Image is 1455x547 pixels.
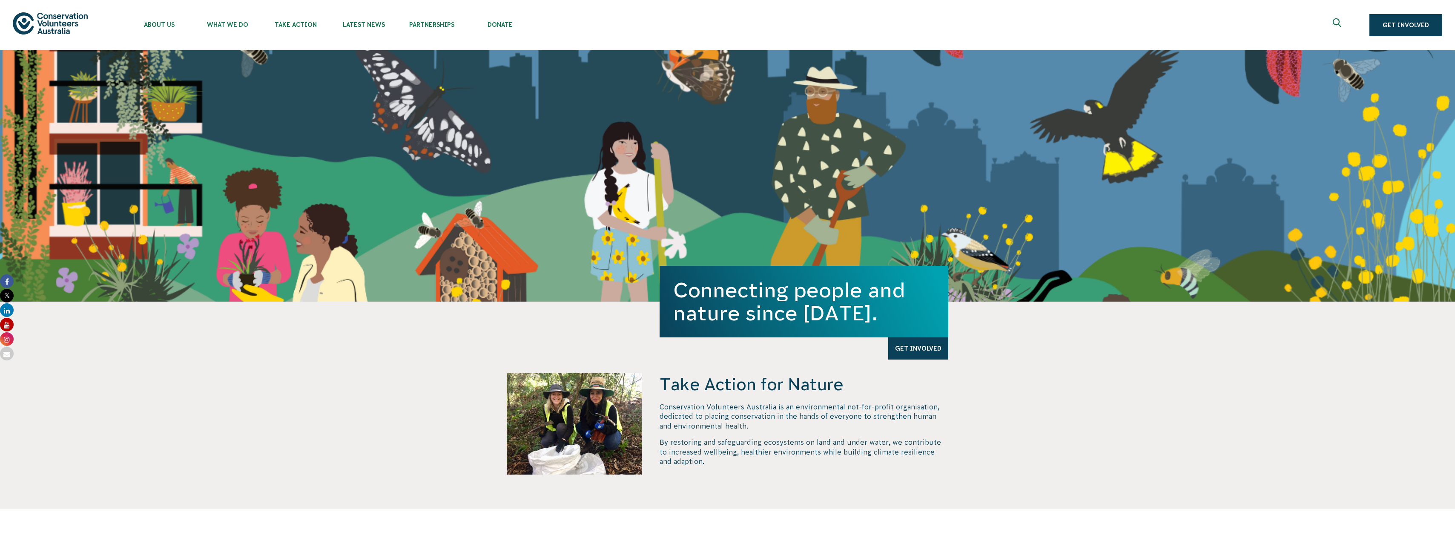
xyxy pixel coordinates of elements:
[1333,18,1343,32] span: Expand search box
[1369,14,1442,36] a: Get Involved
[673,279,935,325] h1: Connecting people and nature since [DATE].
[330,21,398,28] span: Latest News
[1328,15,1348,35] button: Expand search box Close search box
[466,21,534,28] span: Donate
[125,21,193,28] span: About Us
[660,438,948,466] p: By restoring and safeguarding ecosystems on land and under water, we contribute to increased well...
[261,21,330,28] span: Take Action
[193,21,261,28] span: What We Do
[660,402,948,431] p: Conservation Volunteers Australia is an environmental not-for-profit organisation, dedicated to p...
[660,373,948,395] h4: Take Action for Nature
[13,12,88,34] img: logo.svg
[398,21,466,28] span: Partnerships
[888,337,948,360] a: Get Involved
